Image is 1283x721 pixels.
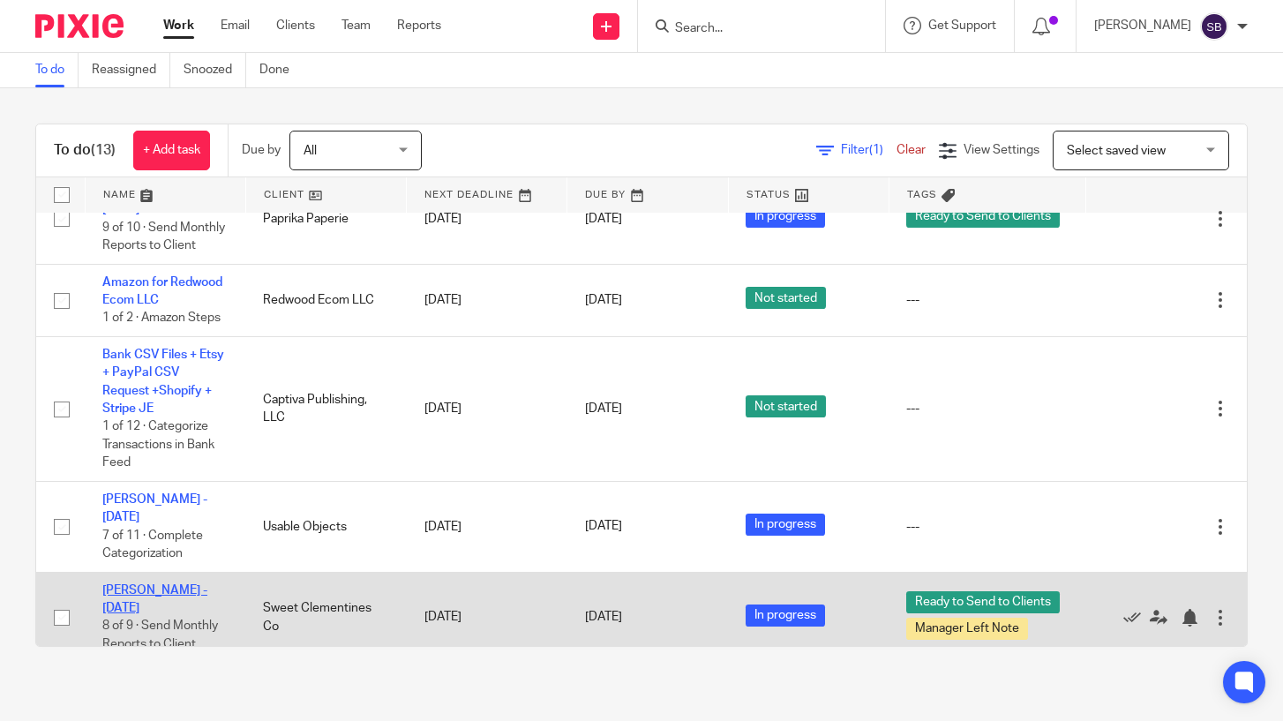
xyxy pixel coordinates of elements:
[585,213,622,225] span: [DATE]
[35,53,79,87] a: To do
[964,144,1039,156] span: View Settings
[906,400,1068,417] div: ---
[746,206,825,228] span: In progress
[906,206,1060,228] span: Ready to Send to Clients
[585,521,622,533] span: [DATE]
[163,17,194,34] a: Work
[54,141,116,160] h1: To do
[245,173,406,264] td: Paprika Paperie
[1200,12,1228,41] img: svg%3E
[673,21,832,37] input: Search
[746,287,826,309] span: Not started
[245,481,406,572] td: Usable Objects
[259,53,303,87] a: Done
[102,349,224,415] a: Bank CSV Files + Etsy + PayPal CSV Request +Shopify + Stripe JE
[102,493,207,523] a: [PERSON_NAME] - [DATE]
[102,584,207,614] a: [PERSON_NAME] - [DATE]
[102,620,218,651] span: 8 of 9 · Send Monthly Reports to Client
[906,591,1060,613] span: Ready to Send to Clients
[841,144,897,156] span: Filter
[341,17,371,34] a: Team
[304,145,317,157] span: All
[746,514,825,536] span: In progress
[102,420,214,469] span: 1 of 12 · Categorize Transactions in Bank Feed
[407,336,567,481] td: [DATE]
[585,402,622,415] span: [DATE]
[1123,608,1150,626] a: Mark as done
[585,612,622,624] span: [DATE]
[92,53,170,87] a: Reassigned
[906,618,1028,640] span: Manager Left Note
[928,19,996,32] span: Get Support
[91,143,116,157] span: (13)
[906,291,1068,309] div: ---
[1067,145,1166,157] span: Select saved view
[407,264,567,336] td: [DATE]
[102,312,221,325] span: 1 of 2 · Amazon Steps
[242,141,281,159] p: Due by
[221,17,250,34] a: Email
[407,481,567,572] td: [DATE]
[869,144,883,156] span: (1)
[133,131,210,170] a: + Add task
[245,336,406,481] td: Captiva Publishing, LLC
[407,572,567,663] td: [DATE]
[907,190,937,199] span: Tags
[102,276,222,306] a: Amazon for Redwood Ecom LLC
[184,53,246,87] a: Snoozed
[102,529,203,560] span: 7 of 11 · Complete Categorization
[276,17,315,34] a: Clients
[35,14,124,38] img: Pixie
[245,264,406,336] td: Redwood Ecom LLC
[245,572,406,663] td: Sweet Clementines Co
[746,605,825,627] span: In progress
[746,395,826,417] span: Not started
[585,294,622,306] span: [DATE]
[906,518,1068,536] div: ---
[407,173,567,264] td: [DATE]
[102,222,225,252] span: 9 of 10 · Send Monthly Reports to Client
[1094,17,1191,34] p: [PERSON_NAME]
[897,144,926,156] a: Clear
[397,17,441,34] a: Reports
